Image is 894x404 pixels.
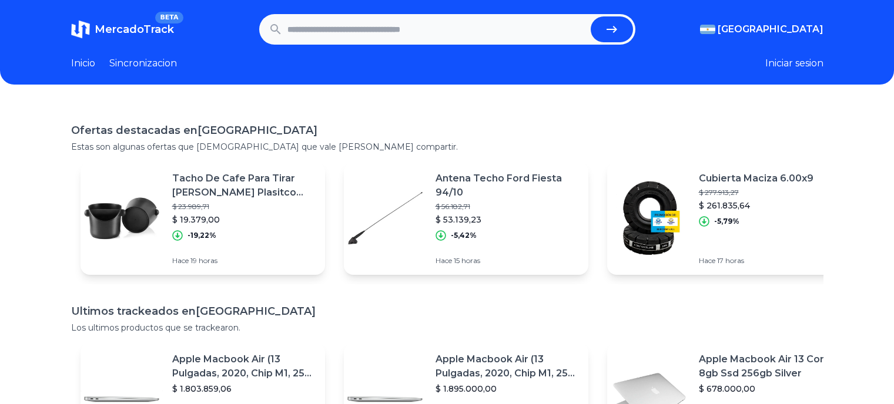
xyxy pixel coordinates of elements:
[172,171,316,200] p: Tacho De Cafe Para Tirar [PERSON_NAME] Plasitco Barista
[71,303,823,319] h1: Ultimos trackeados en [GEOGRAPHIC_DATA]
[109,56,177,70] a: Sincronizacion
[436,383,579,395] p: $ 1.895.000,00
[700,22,823,36] button: [GEOGRAPHIC_DATA]
[436,214,579,225] p: $ 53.139,23
[765,56,823,70] button: Iniciar sesion
[699,200,813,211] p: $ 261.835,64
[172,214,316,225] p: $ 19.379,00
[81,162,325,275] a: Featured imageTacho De Cafe Para Tirar [PERSON_NAME] Plasitco Barista$ 23.989,71$ 19.379,00-19,22...
[155,12,183,23] span: BETA
[699,256,813,265] p: Hace 17 horas
[700,25,715,34] img: Argentina
[172,256,316,265] p: Hace 19 horas
[699,383,842,395] p: $ 678.000,00
[95,23,174,36] span: MercadoTrack
[71,20,174,39] a: MercadoTrackBETA
[699,188,813,197] p: $ 277.913,27
[172,352,316,381] p: Apple Macbook Air (13 Pulgadas, 2020, Chip M1, 256 Gb De Ssd, 8 Gb De Ram) - Plata
[699,171,813,186] p: Cubierta Maciza 6.00x9
[714,217,739,226] p: -5,79%
[436,352,579,381] p: Apple Macbook Air (13 Pulgadas, 2020, Chip M1, 256 Gb De Ssd, 8 Gb De Ram) - Plata
[71,56,95,70] a: Inicio
[71,322,823,334] p: Los ultimos productos que se trackearon.
[344,162,588,275] a: Featured imageAntena Techo Ford Fiesta 94/10$ 56.182,71$ 53.139,23-5,42%Hace 15 horas
[451,231,477,240] p: -5,42%
[607,162,852,275] a: Featured imageCubierta Maciza 6.00x9$ 277.913,27$ 261.835,64-5,79%Hace 17 horas
[718,22,823,36] span: [GEOGRAPHIC_DATA]
[187,231,216,240] p: -19,22%
[699,352,842,381] p: Apple Macbook Air 13 Core I5 8gb Ssd 256gb Silver
[607,177,689,260] img: Featured image
[81,177,163,260] img: Featured image
[436,171,579,200] p: Antena Techo Ford Fiesta 94/10
[71,122,823,139] h1: Ofertas destacadas en [GEOGRAPHIC_DATA]
[172,383,316,395] p: $ 1.803.859,06
[71,20,90,39] img: MercadoTrack
[436,202,579,211] p: $ 56.182,71
[344,177,426,260] img: Featured image
[172,202,316,211] p: $ 23.989,71
[436,256,579,265] p: Hace 15 horas
[71,141,823,153] p: Estas son algunas ofertas que [DEMOGRAPHIC_DATA] que vale [PERSON_NAME] compartir.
